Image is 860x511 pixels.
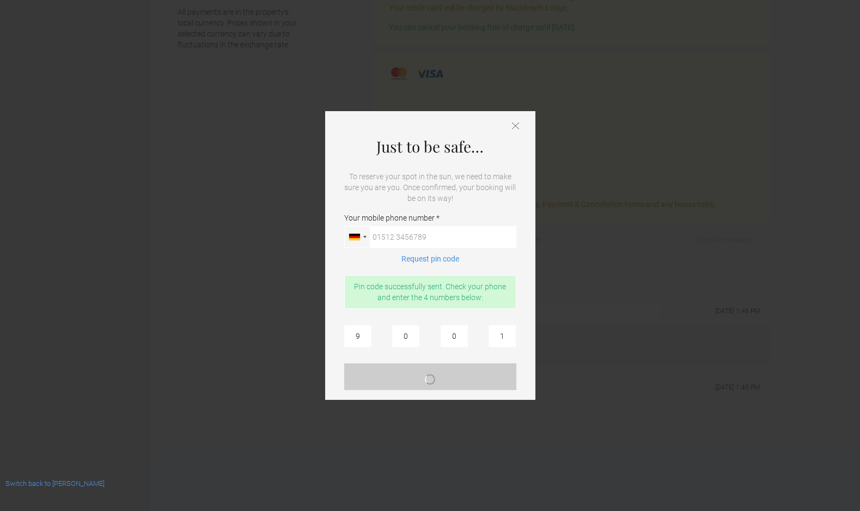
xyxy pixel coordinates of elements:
[344,212,440,223] span: Your mobile phone number
[5,479,105,488] a: Switch back to [PERSON_NAME]
[344,138,516,155] h4: Just to be safe…
[512,122,519,131] button: Close
[395,253,466,264] button: Request pin code
[344,275,516,309] div: Pin code successfully sent. Check your phone and enter the 4 numbers below:
[345,227,370,247] div: Germany (Deutschland): +49
[344,171,516,204] p: To reserve your spot in the sun, we need to make sure you are you. Once confirmed, your booking w...
[344,226,516,248] input: Your mobile phone number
